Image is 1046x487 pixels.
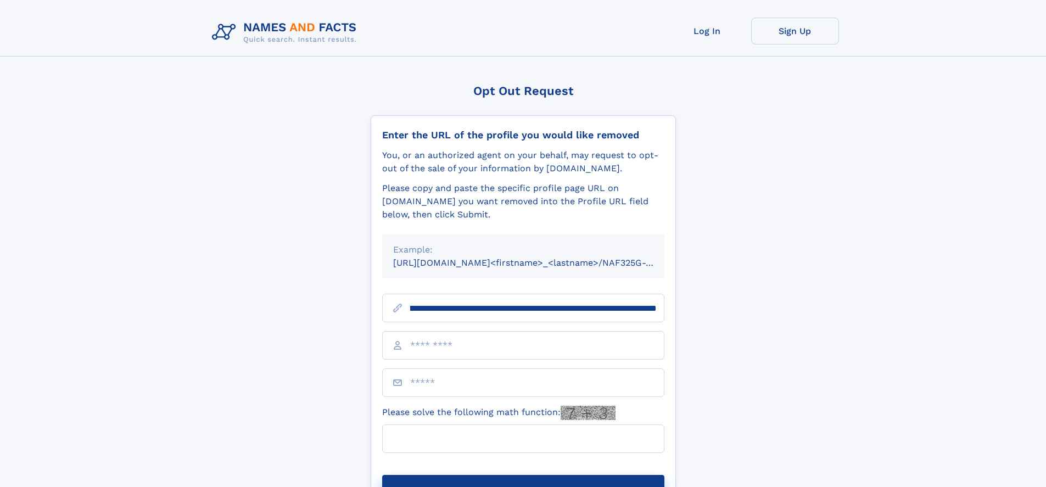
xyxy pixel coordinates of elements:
[393,243,653,256] div: Example:
[751,18,839,44] a: Sign Up
[208,18,366,47] img: Logo Names and Facts
[371,84,676,98] div: Opt Out Request
[393,258,685,268] small: [URL][DOMAIN_NAME]<firstname>_<lastname>/NAF325G-xxxxxxxx
[382,182,664,221] div: Please copy and paste the specific profile page URL on [DOMAIN_NAME] you want removed into the Pr...
[382,149,664,175] div: You, or an authorized agent on your behalf, may request to opt-out of the sale of your informatio...
[382,129,664,141] div: Enter the URL of the profile you would like removed
[382,406,616,420] label: Please solve the following math function:
[663,18,751,44] a: Log In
